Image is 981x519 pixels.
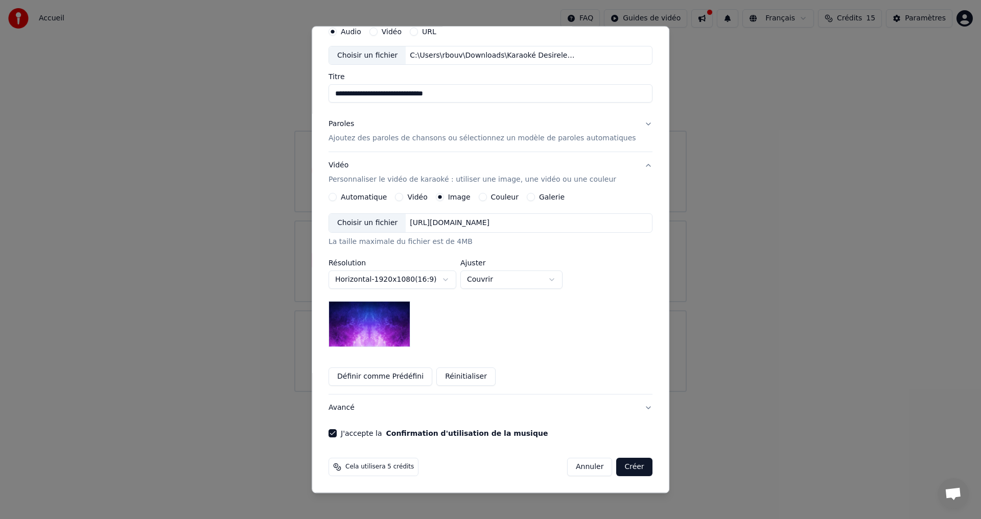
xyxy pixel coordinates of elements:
div: Vidéo [329,161,616,185]
button: Créer [617,458,652,477]
label: Vidéo [408,194,428,201]
label: Ajuster [460,260,563,267]
button: Annuler [567,458,612,477]
div: Paroles [329,119,354,130]
button: VidéoPersonnaliser le vidéo de karaoké : utiliser une image, une vidéo ou une couleur [329,153,652,193]
label: Image [448,194,471,201]
div: Choisir un fichier [329,46,406,65]
button: J'accepte la [386,430,548,437]
div: La taille maximale du fichier est de 4MB [329,237,652,248]
label: Galerie [539,194,565,201]
button: Définir comme Prédéfini [329,368,432,386]
div: C:\Users\rbouv\Downloads\Karaoké Desireless - Voyage voyage.mp3 [406,51,580,61]
p: Ajoutez des paroles de chansons ou sélectionnez un modèle de paroles automatiques [329,134,636,144]
label: Audio [341,28,361,35]
button: Avancé [329,395,652,422]
button: ParolesAjoutez des paroles de chansons ou sélectionnez un modèle de paroles automatiques [329,111,652,152]
button: Réinitialiser [436,368,496,386]
div: VidéoPersonnaliser le vidéo de karaoké : utiliser une image, une vidéo ou une couleur [329,193,652,394]
p: Personnaliser le vidéo de karaoké : utiliser une image, une vidéo ou une couleur [329,175,616,185]
span: Cela utilisera 5 crédits [345,463,414,472]
label: Automatique [341,194,387,201]
label: J'accepte la [341,430,548,437]
div: [URL][DOMAIN_NAME] [406,218,494,229]
label: URL [422,28,436,35]
div: Choisir un fichier [329,214,406,233]
label: Vidéo [382,28,402,35]
label: Résolution [329,260,456,267]
label: Couleur [491,194,519,201]
label: Titre [329,73,652,81]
